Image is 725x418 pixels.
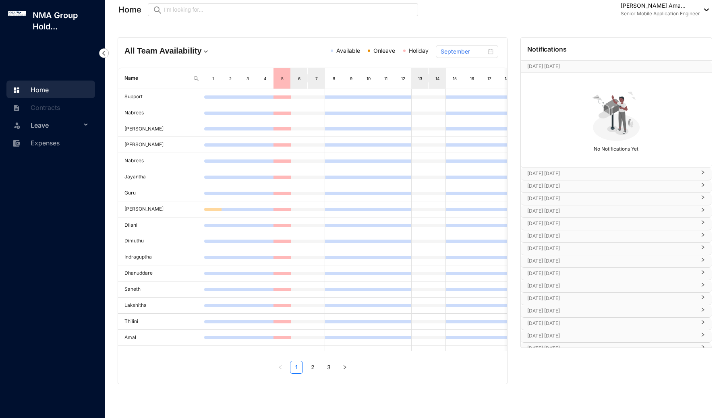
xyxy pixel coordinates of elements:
li: Contracts [6,98,95,116]
td: Thilini [118,314,204,330]
td: Niron [118,346,204,362]
button: right [338,361,351,374]
div: [DATE] [DATE] [521,255,712,267]
div: 2 [227,74,234,83]
span: right [700,273,705,275]
td: [PERSON_NAME] [118,137,204,153]
p: [DATE] [DATE] [527,257,696,265]
td: Guru [118,185,204,201]
img: leave-unselected.2934df6273408c3f84d9.svg [13,121,21,129]
div: 7 [313,74,320,83]
td: Amal [118,330,204,346]
div: 13 [417,74,423,83]
div: 11 [383,74,389,83]
p: [DATE] [DATE] [527,282,696,290]
p: [DATE] [DATE] [527,294,696,302]
p: [DATE] [DATE] [527,269,696,277]
div: [DATE] [DATE] [521,193,712,205]
div: 9 [348,74,355,83]
td: Dimuthu [118,233,204,249]
td: Saneth [118,281,204,298]
div: 15 [452,74,458,83]
li: Next Page [338,361,351,374]
img: log [8,11,26,16]
img: home.c6720e0a13eba0172344.svg [13,87,20,94]
div: 5 [279,74,286,83]
span: left [278,365,283,370]
img: contract-unselected.99e2b2107c0a7dd48938.svg [13,104,20,112]
div: 10 [365,74,372,83]
p: Senior Mobile Application Engineer [621,10,700,18]
div: 18 [503,74,510,83]
div: 17 [486,74,493,83]
button: left [274,361,287,374]
div: [DATE] [DATE] [521,280,712,292]
p: [DATE] [DATE] [527,207,696,215]
p: [DATE] [DATE] [527,307,696,315]
input: I’m looking for... [164,5,413,14]
p: No Notifications Yet [523,143,709,153]
p: [DATE] [DATE] [527,344,696,352]
span: right [700,223,705,225]
div: 14 [434,74,441,83]
a: 2 [307,361,319,373]
a: Expenses [10,139,60,147]
div: 12 [400,74,406,83]
div: [DATE] [DATE][DATE] [521,61,712,72]
a: 1 [290,361,302,373]
div: [DATE] [DATE] [521,330,712,342]
p: [DATE] [DATE] [527,182,696,190]
span: right [700,286,705,287]
div: 4 [262,74,269,83]
td: [PERSON_NAME] [118,121,204,137]
div: 1 [210,74,217,83]
div: 6 [296,74,302,83]
p: NMA Group Hold... [26,10,105,32]
span: Leave [31,117,81,133]
div: [DATE] [DATE] [521,318,712,330]
span: right [700,335,705,337]
a: Home [10,86,49,94]
img: search.8ce656024d3affaeffe32e5b30621cb7.svg [193,75,199,82]
span: right [700,173,705,175]
li: 2 [306,361,319,374]
div: [DATE] [DATE] [521,343,712,355]
td: Nabrees [118,105,204,121]
div: [DATE] [DATE] [521,305,712,317]
p: [DATE] [DATE] [527,62,690,70]
span: Onleave [373,47,395,54]
div: 8 [331,74,338,83]
td: Dhanuddare [118,265,204,281]
td: Nabrees [118,153,204,169]
td: Lakshitha [118,298,204,314]
div: [DATE] [DATE] [521,180,712,192]
div: [DATE] [DATE] [521,205,712,217]
td: Indraguptha [118,249,204,265]
div: [DATE] [DATE] [521,230,712,242]
img: no-notification-yet.99f61bb71409b19b567a5111f7a484a1.svg [588,87,644,143]
td: Jayantha [118,169,204,185]
p: [DATE] [DATE] [527,244,696,252]
li: Home [6,81,95,98]
img: dropdown-black.8e83cc76930a90b1a4fdb6d089b7bf3a.svg [700,8,709,11]
span: Holiday [409,47,429,54]
div: [DATE] [DATE] [521,218,712,230]
td: Support [118,89,204,105]
p: [DATE] [DATE] [527,195,696,203]
p: [DATE] [DATE] [527,219,696,228]
a: Contracts [10,103,60,112]
td: [PERSON_NAME] [118,201,204,217]
p: [DATE] [DATE] [527,232,696,240]
div: [DATE] [DATE] [521,168,712,180]
div: [DATE] [DATE] [521,243,712,255]
img: expense-unselected.2edcf0507c847f3e9e96.svg [13,140,20,147]
div: 3 [244,74,251,83]
td: Dilani [118,217,204,234]
p: [PERSON_NAME] Ama... [621,2,700,10]
img: dropdown.780994ddfa97fca24b89f58b1de131fa.svg [202,48,210,56]
input: Select month [441,47,486,56]
li: Previous Page [274,361,287,374]
span: Name [124,74,190,82]
span: right [700,323,705,325]
p: Home [118,4,141,15]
